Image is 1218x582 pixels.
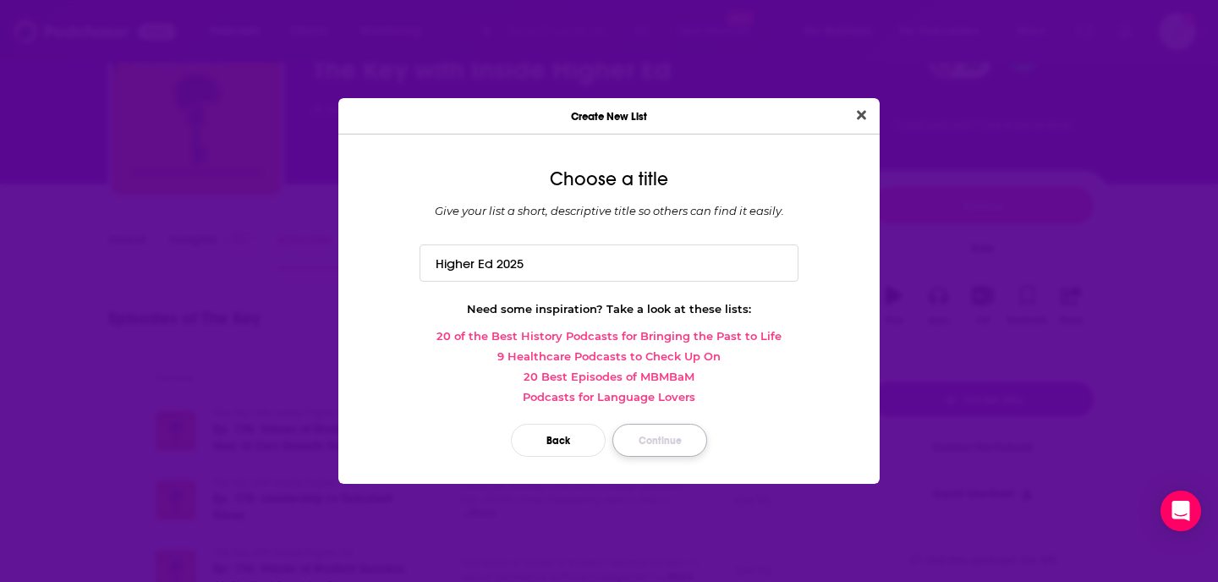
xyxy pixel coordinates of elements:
a: 9 Healthcare Podcasts to Check Up On [352,349,866,363]
div: Open Intercom Messenger [1160,491,1201,531]
a: Podcasts for Language Lovers [352,390,866,404]
button: Continue [612,424,707,457]
div: Create New List [338,98,880,135]
a: 20 of the Best History Podcasts for Bringing the Past to Life [352,329,866,343]
button: Back [511,424,606,457]
div: Need some inspiration? Take a look at these lists: [352,302,866,316]
input: Top True Crime podcasts of 2020... [420,244,798,281]
button: Close [850,105,873,126]
a: 20 Best Episodes of MBMBaM [352,370,866,383]
div: Choose a title [352,168,866,190]
div: Give your list a short, descriptive title so others can find it easily. [352,204,866,217]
